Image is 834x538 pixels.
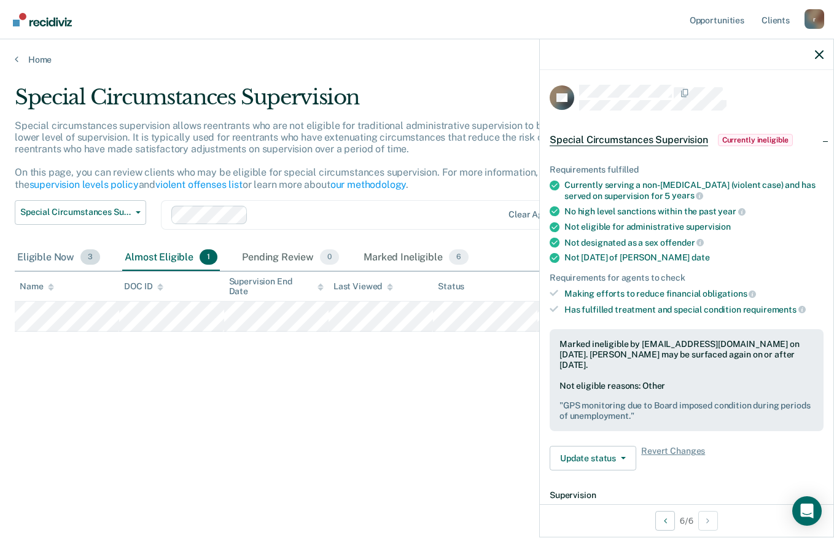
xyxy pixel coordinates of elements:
button: Profile dropdown button [805,9,824,29]
span: Special Circumstances Supervision [550,134,708,146]
pre: " GPS monitoring due to Board imposed condition during periods of unemployment. " [559,400,814,421]
div: Open Intercom Messenger [792,496,822,526]
div: DOC ID [124,281,163,292]
span: Currently ineligible [718,134,793,146]
span: Special Circumstances Supervision [20,207,131,217]
div: Making efforts to reduce financial [564,288,824,299]
div: Clear agents [509,209,561,220]
button: Previous Opportunity [655,511,675,531]
div: r [805,9,824,29]
div: 6 / 6 [540,504,833,537]
div: Has fulfilled treatment and special condition [564,304,824,315]
span: date [692,252,709,262]
span: 0 [320,249,339,265]
span: 3 [80,249,100,265]
a: our methodology [330,179,407,190]
div: Special Circumstances Supervision [15,85,641,120]
div: Eligible Now [15,244,103,271]
div: No high level sanctions within the past [564,206,824,217]
span: offender [660,238,704,248]
div: Marked Ineligible [361,244,471,271]
div: Requirements for agents to check [550,273,824,283]
span: supervision [686,222,731,232]
span: 6 [449,249,469,265]
button: Update status [550,446,636,470]
a: supervision levels policy [29,179,139,190]
a: violent offenses list [155,179,243,190]
span: Revert Changes [641,446,705,470]
div: Almost Eligible [122,244,220,271]
div: Requirements fulfilled [550,165,824,175]
div: Not eligible reasons: Other [559,381,814,421]
div: Status [438,281,464,292]
div: Not designated as a sex [564,237,824,248]
a: Home [15,54,819,65]
div: Name [20,281,54,292]
button: Next Opportunity [698,511,718,531]
div: Pending Review [240,244,341,271]
span: obligations [703,289,756,298]
div: Special Circumstances SupervisionCurrently ineligible [540,120,833,160]
span: requirements [743,305,806,314]
div: Supervision End Date [229,276,324,297]
div: Not eligible for administrative [564,222,824,232]
p: Special circumstances supervision allows reentrants who are not eligible for traditional administ... [15,120,618,190]
dt: Supervision [550,490,824,501]
div: Marked ineligible by [EMAIL_ADDRESS][DOMAIN_NAME] on [DATE]. [PERSON_NAME] may be surfaced again ... [559,339,814,370]
div: Last Viewed [333,281,393,292]
span: year [718,206,745,216]
span: 1 [200,249,217,265]
div: Currently serving a non-[MEDICAL_DATA] (violent case) and has served on supervision for 5 [564,180,824,201]
img: Recidiviz [13,13,72,26]
span: years [672,190,703,200]
div: Not [DATE] of [PERSON_NAME] [564,252,824,263]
